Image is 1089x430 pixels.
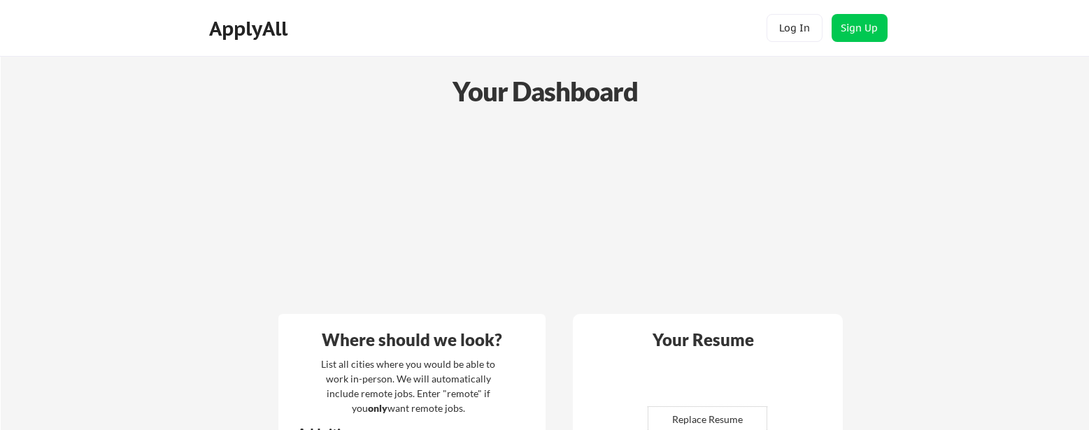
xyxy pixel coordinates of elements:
[1,71,1089,111] div: Your Dashboard
[282,331,542,348] div: Where should we look?
[368,402,387,414] strong: only
[634,331,772,348] div: Your Resume
[312,357,504,415] div: List all cities where you would be able to work in-person. We will automatically include remote j...
[832,14,888,42] button: Sign Up
[767,14,823,42] button: Log In
[209,17,292,41] div: ApplyAll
